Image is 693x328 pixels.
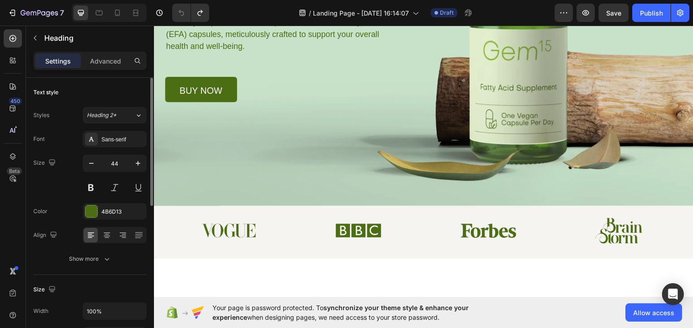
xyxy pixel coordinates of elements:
[33,157,58,169] div: Size
[309,8,311,18] span: /
[48,201,104,216] img: gempages_586314707867009731-9d4ab71a-0eeb-47cf-bfbc-7556e9353218.png
[154,25,693,297] iframe: Design area
[111,274,438,325] h2: Why Supplement with Essential Fatty Acids?
[309,201,371,217] img: gempages_586314707867009731-f12a086f-ee88-48ad-875c-c30ac37a5c8e.png
[33,135,45,143] div: Font
[83,303,146,319] input: Auto
[172,4,209,22] div: Undo/Redo
[26,62,69,71] p: buy now
[212,303,504,322] span: Your page is password protected. To when designing pages, we need access to your store password.
[87,111,116,119] span: Heading 2*
[598,4,629,22] button: Save
[33,111,49,119] div: Styles
[60,7,64,18] p: 7
[184,198,232,219] img: gempages_586314707867009731-7680971c-deea-412f-8925-0f2a9f1241af.png
[625,303,682,322] button: Allow access
[33,229,59,242] div: Align
[606,9,621,17] span: Save
[4,4,68,22] button: 7
[662,283,684,305] div: Open Intercom Messenger
[45,56,71,66] p: Settings
[101,208,144,216] div: 4B6D13
[9,97,22,105] div: 450
[33,251,147,267] button: Show more
[33,284,58,296] div: Size
[90,56,121,66] p: Advanced
[44,32,143,43] p: Heading
[101,135,144,144] div: Sans-serif
[632,4,671,22] button: Publish
[633,308,674,317] span: Allow access
[33,88,58,97] div: Text style
[440,9,454,17] span: Draft
[33,307,48,315] div: Width
[33,207,48,215] div: Color
[449,196,497,222] img: gempages_586314707867009731-cb8be43c-c72d-4c25-8444-6afa63e0470d.png
[69,254,111,263] div: Show more
[640,8,663,18] div: Publish
[313,8,409,18] span: Landing Page - [DATE] 16:14:07
[212,304,469,321] span: synchronize your theme style & enhance your experience
[11,53,85,78] a: buy now
[7,167,22,175] div: Beta
[83,107,147,124] button: Heading 2*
